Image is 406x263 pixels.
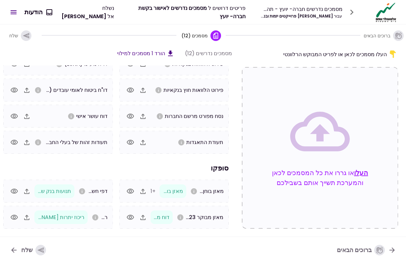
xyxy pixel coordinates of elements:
[9,32,18,39] span: שלח
[78,188,86,195] svg: אנא העלו דפי חשבון ל3 חודשים האחרונים לכל החשבונות בנק
[68,113,75,120] svg: אנא הורידו את הטופס מלמעלה. יש למלא ולהחזיר חתום על ידי הבעלים
[163,86,223,94] span: פירוט הלוואות חוץ בנקאיות
[332,242,401,259] button: ברוכים הבאים
[178,139,185,146] svg: אנא העלו תעודת התאגדות של החברה
[62,13,106,20] span: [PERSON_NAME]
[354,168,368,178] button: העלו
[5,242,51,259] button: שלח
[365,25,402,46] button: ברוכים הבאים
[4,25,37,46] button: שלח
[181,25,221,46] button: מסמכים (12)
[186,138,223,146] span: תעודת התאגדות
[181,32,208,39] span: מסמכים (12)
[337,245,385,255] div: ברוכים הבאים
[34,139,42,146] svg: אנא העלו צילום תעודת זהות של כל בעלי מניות החברה (לת.ז. ביומטרית יש להעלות 2 צדדים)
[185,49,232,57] div: מסמכים נדרשים (12)
[26,86,108,94] span: דו"ח ביטוח לאומי עובדים (טופס 102)
[242,49,398,59] div: העלו מסמכים לכאן או לפריט המבוקש הרלוונטי
[156,113,163,120] svg: אנא העלו נסח חברה מפורט כולל שעבודים
[57,4,114,20] div: נשלח אל
[138,4,246,20] span: מסמכים נדרשים לאישור בקשת חברה- יועץ
[268,168,372,188] p: או גררו את כל המסמכים לכאן והמערכת תשייך אותם בשבילכם
[76,112,108,120] span: דוח עושר אישי
[129,4,246,20] div: פריטים דרושים ל
[92,214,99,221] svg: אנא העלו ריכוז יתרות עדכני בבנקים, בחברות אשראי חוץ בנקאיות ובחברות כרטיסי אשראי
[165,112,223,120] span: נסח מפורט מרשם החברות
[21,245,46,255] div: שלח
[364,32,390,39] span: ברוכים הבאים
[117,49,174,57] button: הורד 1 מסמכים למילוי
[43,138,108,146] span: תעודות זהות של בעלי החברה
[334,13,342,19] span: עבור
[261,13,342,19] div: [PERSON_NAME] פרוייקטים יזמות ובנייה בע~מ
[151,187,156,195] span: +1
[177,214,184,221] svg: אנא העלו מאזן מבוקר לשנה 2023
[374,2,398,22] img: Logo
[155,87,162,94] svg: אנא העלו פרוט הלוואות חוץ בנקאיות של החברה
[190,188,198,195] svg: במידה ונערכת הנהלת חשבונות כפולה בלבד
[34,87,42,94] svg: אנא העלו טופס 102 משנת 2023 ועד היום
[19,4,57,21] button: הודעות
[261,5,342,13] div: מסמכים נדרשים חברה- יועץ - תהליך חברה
